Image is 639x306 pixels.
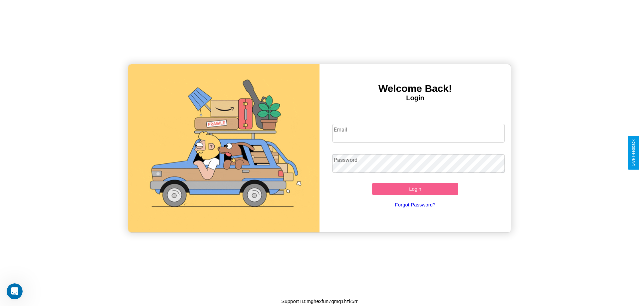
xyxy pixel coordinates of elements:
h3: Welcome Back! [319,83,511,94]
a: Forgot Password? [329,195,502,214]
iframe: Intercom live chat [7,283,23,299]
h4: Login [319,94,511,102]
img: gif [128,64,319,232]
p: Support ID: mghexfun7qmq1hzk5rr [281,297,357,306]
button: Login [372,183,458,195]
div: Give Feedback [631,140,636,166]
